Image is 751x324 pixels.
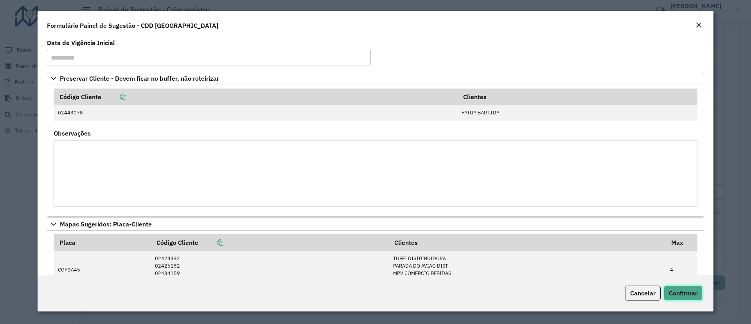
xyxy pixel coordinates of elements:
[47,72,704,85] a: Preservar Cliente - Devem ficar no buffer, não roteirizar
[54,251,151,289] td: CGP3A45
[695,22,702,28] em: Fechar
[54,89,458,105] th: Código Cliente
[666,234,697,251] th: Max
[54,234,151,251] th: Placa
[54,129,91,138] label: Observações
[47,21,218,30] h4: Formulário Painel de Sugestão - CDD [GEOGRAPHIC_DATA]
[47,38,115,47] label: Data de Vigência Inicial
[54,105,458,121] td: 02443078
[60,221,152,227] span: Mapas Sugeridos: Placa-Cliente
[630,289,656,297] span: Cancelar
[458,89,697,105] th: Clientes
[198,239,223,246] a: Copiar
[458,105,697,121] td: PATUA BAR LTDA
[47,217,704,231] a: Mapas Sugeridos: Placa-Cliente
[625,286,661,300] button: Cancelar
[664,286,702,300] button: Confirmar
[151,234,389,251] th: Código Cliente
[389,234,666,251] th: Clientes
[693,20,704,31] button: Close
[151,251,389,289] td: 02424432 02426152 02434159 02469081
[101,93,126,101] a: Copiar
[669,289,697,297] span: Confirmar
[60,75,219,81] span: Preservar Cliente - Devem ficar no buffer, não roteirizar
[666,251,697,289] td: 4
[47,85,704,217] div: Preservar Cliente - Devem ficar no buffer, não roteirizar
[389,251,666,289] td: TUFFI DISTRIBUIDORA PARADA DO AVIAO DIST MPV COMERCIO BEBIDAS [PERSON_NAME]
